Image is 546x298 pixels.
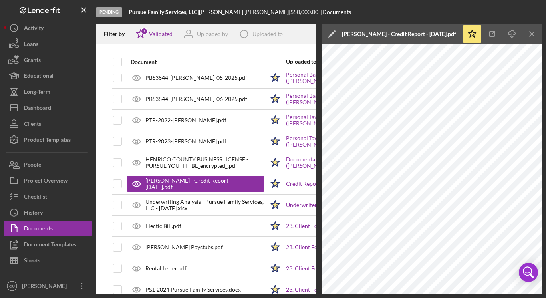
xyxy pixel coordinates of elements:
[145,96,247,102] div: PBS3844-[PERSON_NAME]-06-2025.pdf
[290,9,321,15] div: $50,000.00
[4,52,92,68] button: Grants
[24,252,40,270] div: Sheets
[24,36,38,54] div: Loans
[286,156,386,169] a: Documentation Collection ([PERSON_NAME])
[4,173,92,189] button: Project Overview
[286,72,386,84] a: Personal Bank Statements (3 mos) ([PERSON_NAME])
[4,116,92,132] button: Clients
[24,157,41,175] div: People
[286,223,385,229] a: 23. Client Follow-up ([PERSON_NAME])
[141,28,148,35] div: 1
[519,263,538,282] div: Open Intercom Messenger
[145,75,247,81] div: PBS3844-[PERSON_NAME]-05-2025.pdf
[24,236,76,254] div: Document Templates
[4,84,92,100] button: Long-Term
[321,9,351,15] div: | Documents
[4,189,92,205] button: Checklist
[145,138,226,145] div: PTR-2023-[PERSON_NAME].pdf
[4,221,92,236] button: Documents
[4,252,92,268] button: Sheets
[129,9,199,15] div: |
[4,157,92,173] button: People
[4,68,92,84] button: Educational
[24,221,53,238] div: Documents
[342,31,456,37] div: [PERSON_NAME] - Credit Report - [DATE].pdf
[286,244,385,250] a: 23. Client Follow-up ([PERSON_NAME])
[96,7,122,17] div: Pending
[286,93,386,105] a: Personal Bank Statements (3 mos) ([PERSON_NAME])
[131,59,264,65] div: Document
[24,132,71,150] div: Product Templates
[145,177,256,190] div: [PERSON_NAME] - Credit Report - [DATE].pdf
[145,244,223,250] div: [PERSON_NAME] Paystubs.pdf
[286,135,386,148] a: Personal Tax Returns (2 yrs) ([PERSON_NAME])
[24,173,68,191] div: Project Overview
[145,156,264,169] div: HENRICO COUNTY BUSINESS LICENSE - PURSUE YOUTH - BL_encrypted_.pdf
[199,9,290,15] div: [PERSON_NAME] [PERSON_NAME] |
[286,265,385,272] a: 23. Client Follow-up ([PERSON_NAME])
[145,223,181,229] div: Electic Bill.pdf
[4,205,92,221] button: History
[145,117,226,123] div: PTR-2022-[PERSON_NAME].pdf
[286,286,385,293] a: 23. Client Follow-up ([PERSON_NAME])
[145,286,241,293] div: P&L 2024 Pursue Family Services.docx
[4,20,92,36] button: Activity
[4,236,92,252] button: Document Templates
[4,36,92,52] button: Loans
[197,31,228,37] div: Uploaded by
[145,265,187,272] div: Rental Letter.pdf
[24,116,41,134] div: Clients
[149,31,173,37] div: Validated
[24,68,54,86] div: Educational
[9,284,15,288] text: OU
[286,58,336,65] div: Uploaded to
[252,31,283,37] div: Uploaded to
[4,132,92,148] button: Product Templates
[24,189,47,207] div: Checklist
[24,52,41,70] div: Grants
[24,84,50,102] div: Long-Term
[4,278,92,294] button: OU[PERSON_NAME] Underwriting
[286,114,386,127] a: Personal Tax Returns (2 yrs) ([PERSON_NAME])
[286,181,320,187] a: Credit Report
[104,31,131,37] div: Filter by
[4,100,92,116] button: Dashboard
[24,205,43,223] div: History
[129,8,197,15] b: Pursue Family Services, LLC
[24,20,44,38] div: Activity
[286,202,344,208] a: Underwriter Follow Up
[145,199,264,211] div: Underwriting Analysis - Pursue Family Services, LLC - [DATE].xlsx
[24,100,51,118] div: Dashboard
